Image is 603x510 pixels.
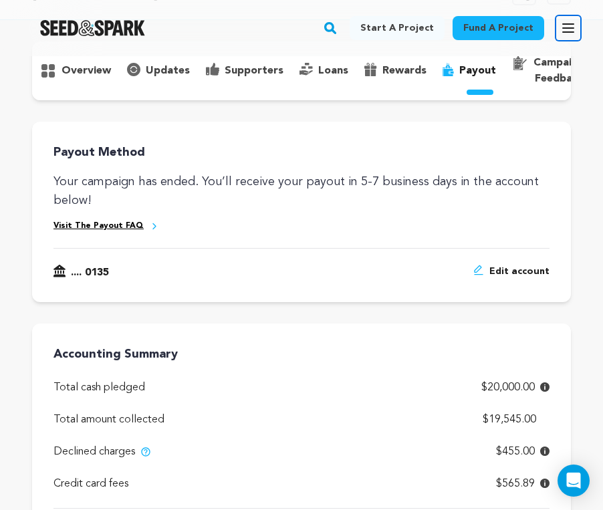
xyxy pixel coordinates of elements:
[481,380,535,396] span: $20,000.00
[53,221,144,232] a: Visit The Payout FAQ
[53,345,550,364] h4: Accounting Summary
[119,60,198,82] button: updates
[146,63,190,79] p: updates
[53,476,128,492] p: Credit card fees
[40,20,145,36] a: Seed&Spark Homepage
[453,16,544,40] a: Fund a project
[140,447,151,457] img: help-circle.svg
[382,63,427,79] p: rewards
[350,16,445,40] a: Start a project
[291,60,356,82] button: loans
[53,172,550,210] p: Your campaign has ended. You’ll receive your payout in 5-7 business days in the account below!
[533,55,584,87] p: campaign feedback
[496,444,535,460] span: $455.00
[473,265,550,281] a: Edit account
[53,380,145,396] span: Total cash pledged
[504,52,592,90] button: campaign feedback
[198,60,291,82] button: supporters
[489,265,550,281] span: Edit account
[435,60,504,82] button: payout
[356,60,435,82] button: rewards
[483,412,550,428] p: $19,545.00
[53,143,550,162] h4: Payout Method
[318,63,348,79] p: loans
[53,444,135,460] span: Declined charges
[62,63,111,79] p: overview
[558,465,590,497] div: Open Intercom Messenger
[225,63,283,79] p: supporters
[496,476,535,492] span: $565.89
[32,60,119,82] button: overview
[40,20,145,36] img: Seed&Spark Logo Dark Mode
[459,63,496,79] p: payout
[71,265,109,281] p: .... 0135
[53,412,164,428] p: Total amount collected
